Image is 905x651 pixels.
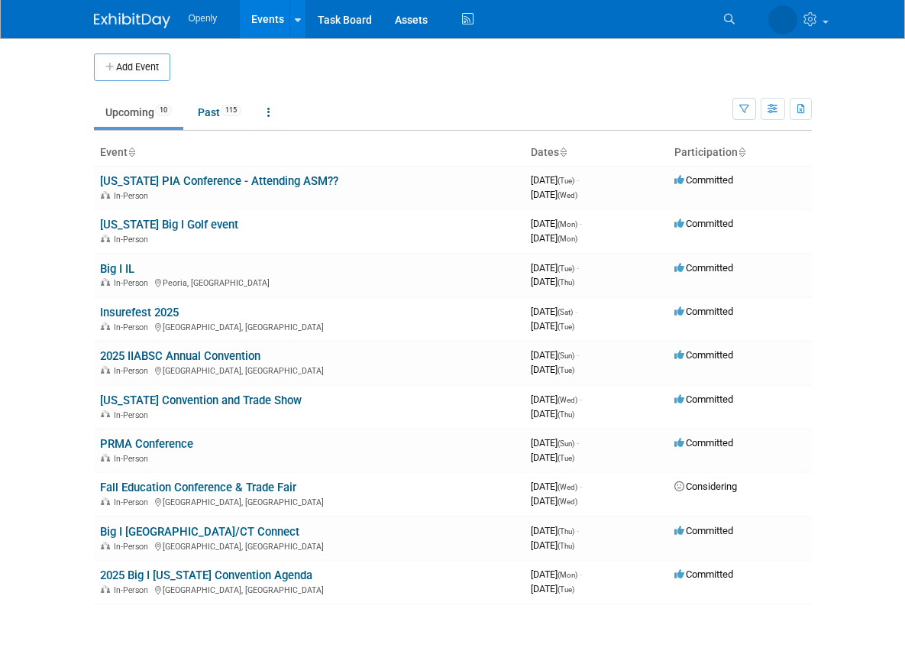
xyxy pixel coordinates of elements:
[531,437,579,449] span: [DATE]
[114,366,153,376] span: In-Person
[558,454,574,462] span: (Tue)
[580,481,582,492] span: -
[531,174,579,186] span: [DATE]
[100,539,519,552] div: [GEOGRAPHIC_DATA], [GEOGRAPHIC_DATA]
[531,262,579,274] span: [DATE]
[101,278,110,286] img: In-Person Event
[101,410,110,418] img: In-Person Event
[531,349,579,361] span: [DATE]
[577,349,579,361] span: -
[100,218,238,232] a: [US_STATE] Big I Golf event
[114,585,153,595] span: In-Person
[94,98,183,127] a: Upcoming10
[558,366,574,374] span: (Tue)
[100,364,519,376] div: [GEOGRAPHIC_DATA], [GEOGRAPHIC_DATA]
[577,437,579,449] span: -
[674,349,733,361] span: Committed
[674,262,733,274] span: Committed
[674,174,733,186] span: Committed
[114,410,153,420] span: In-Person
[531,394,582,405] span: [DATE]
[531,481,582,492] span: [DATE]
[558,483,577,491] span: (Wed)
[101,366,110,374] img: In-Person Event
[531,539,574,551] span: [DATE]
[558,177,574,185] span: (Tue)
[531,495,577,507] span: [DATE]
[577,174,579,186] span: -
[558,571,577,579] span: (Mon)
[525,140,668,166] th: Dates
[189,13,218,24] span: Openly
[558,322,574,331] span: (Tue)
[559,146,567,158] a: Sort by Start Date
[531,232,577,244] span: [DATE]
[558,191,577,199] span: (Wed)
[768,5,797,34] img: Emily Fabbiano
[531,408,574,419] span: [DATE]
[221,105,241,116] span: 115
[558,439,574,448] span: (Sun)
[114,235,153,245] span: In-Person
[100,306,179,319] a: Insurefest 2025
[100,276,519,288] div: Peoria, [GEOGRAPHIC_DATA]
[100,525,299,539] a: Big I [GEOGRAPHIC_DATA]/CT Connect
[668,140,812,166] th: Participation
[738,146,745,158] a: Sort by Participation Type
[558,527,574,536] span: (Thu)
[558,351,574,360] span: (Sun)
[674,437,733,449] span: Committed
[580,568,582,580] span: -
[114,191,153,201] span: In-Person
[155,105,172,116] span: 10
[100,349,260,363] a: 2025 IIABSC Annual Convention
[101,497,110,505] img: In-Person Event
[531,364,574,375] span: [DATE]
[114,454,153,464] span: In-Person
[580,218,582,229] span: -
[558,220,577,228] span: (Mon)
[101,542,110,549] img: In-Person Event
[580,394,582,405] span: -
[101,235,110,242] img: In-Person Event
[100,568,312,582] a: 2025 Big I [US_STATE] Convention Agenda
[577,262,579,274] span: -
[674,218,733,229] span: Committed
[558,308,573,316] span: (Sat)
[558,264,574,273] span: (Tue)
[101,454,110,462] img: In-Person Event
[674,481,737,492] span: Considering
[674,525,733,536] span: Committed
[531,525,579,536] span: [DATE]
[531,583,574,594] span: [DATE]
[114,322,153,332] span: In-Person
[531,320,574,332] span: [DATE]
[531,218,582,229] span: [DATE]
[128,146,135,158] a: Sort by Event Name
[558,410,574,419] span: (Thu)
[558,235,577,243] span: (Mon)
[100,394,302,407] a: [US_STATE] Convention and Trade Show
[114,278,153,288] span: In-Person
[531,306,577,317] span: [DATE]
[100,174,338,188] a: [US_STATE] PIA Conference - Attending ASM??
[575,306,577,317] span: -
[94,140,525,166] th: Event
[100,583,519,595] div: [GEOGRAPHIC_DATA], [GEOGRAPHIC_DATA]
[100,262,134,276] a: Big I IL
[100,481,296,494] a: Fall Education Conference & Trade Fair
[186,98,253,127] a: Past115
[100,495,519,507] div: [GEOGRAPHIC_DATA], [GEOGRAPHIC_DATA]
[100,320,519,332] div: [GEOGRAPHIC_DATA], [GEOGRAPHIC_DATA]
[558,497,577,506] span: (Wed)
[577,525,579,536] span: -
[101,585,110,593] img: In-Person Event
[114,542,153,552] span: In-Person
[101,191,110,199] img: In-Person Event
[114,497,153,507] span: In-Person
[94,53,170,81] button: Add Event
[674,568,733,580] span: Committed
[674,306,733,317] span: Committed
[531,452,574,463] span: [DATE]
[558,542,574,550] span: (Thu)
